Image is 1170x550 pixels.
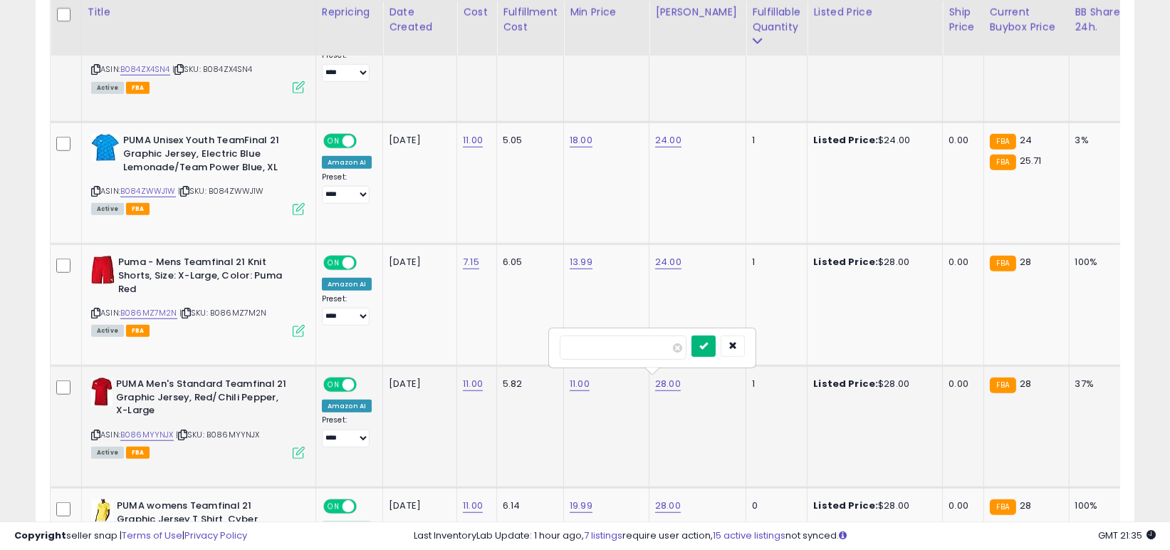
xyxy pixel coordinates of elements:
span: FBA [126,447,150,459]
div: Preset: [322,415,372,447]
div: 5.05 [503,134,553,147]
div: Amazon AI [322,400,372,412]
b: PUMA Men's Standard Teamfinal 21 Graphic Jersey, Red/Chili Pepper, X-Large [116,378,289,421]
div: [DATE] [389,256,446,269]
div: Min Price [570,5,643,20]
span: FBA [126,82,150,94]
span: FBA [126,203,150,215]
a: 24.00 [655,255,681,269]
span: 28 [1020,377,1031,390]
a: 11.00 [463,133,483,147]
span: | SKU: B084ZX4SN4 [172,63,253,75]
div: $28.00 [813,256,931,269]
small: FBA [990,378,1016,393]
div: Last InventoryLab Update: 1 hour ago, require user action, not synced. [414,529,1156,543]
a: 11.00 [463,377,483,391]
span: OFF [355,257,377,269]
div: 0.00 [949,378,972,390]
div: 0.00 [949,256,972,269]
span: 24 [1020,133,1032,147]
a: B084ZWWJ1W [120,185,176,197]
div: ASIN: [91,134,305,213]
span: ON [325,257,343,269]
div: Preset: [322,51,372,82]
div: 100% [1075,256,1122,269]
span: OFF [355,501,377,513]
div: 0.00 [949,134,972,147]
span: All listings currently available for purchase on Amazon [91,447,124,459]
span: All listings currently available for purchase on Amazon [91,203,124,215]
span: | SKU: B084ZWWJ1W [178,185,264,197]
a: 7 listings [584,529,622,542]
a: B086MZ7M2N [120,307,177,319]
div: 3% [1075,134,1122,147]
div: Preset: [322,294,372,326]
div: $28.00 [813,378,931,390]
a: 19.99 [570,499,592,513]
span: 2025-09-16 21:35 GMT [1098,529,1156,542]
div: Amazon AI [322,278,372,291]
small: FBA [990,256,1016,271]
img: 31UZweh3UDL._SL40_.jpg [91,378,113,406]
a: 11.00 [463,499,483,513]
span: OFF [355,135,377,147]
b: Listed Price: [813,255,878,269]
a: 13.99 [570,255,592,269]
div: ASIN: [91,256,305,335]
div: Title [88,5,310,20]
div: 37% [1075,378,1122,390]
a: Terms of Use [122,529,182,542]
a: 24.00 [655,133,681,147]
div: 1 [752,256,796,269]
div: 1 [752,378,796,390]
div: seller snap | | [14,529,247,543]
div: Current Buybox Price [990,5,1063,35]
div: 100% [1075,499,1122,512]
span: OFF [355,379,377,391]
div: 1 [752,134,796,147]
b: Listed Price: [813,377,878,390]
div: 6.05 [503,256,553,269]
span: FBA [126,325,150,337]
a: 7.15 [463,255,479,269]
span: 28 [1020,255,1031,269]
b: Listed Price: [813,499,878,512]
div: BB Share 24h. [1075,5,1127,35]
div: ASIN: [91,12,305,91]
a: 15 active listings [713,529,785,542]
a: B086MYYNJX [120,429,174,441]
div: ASIN: [91,378,305,457]
div: [DATE] [389,134,446,147]
a: 28.00 [655,499,681,513]
span: 25.71 [1020,154,1042,167]
span: ON [325,135,343,147]
div: Date Created [389,5,451,35]
div: 0 [752,499,796,512]
div: 0.00 [949,499,972,512]
b: Listed Price: [813,133,878,147]
div: 5.82 [503,378,553,390]
div: Amazon AI [322,156,372,169]
span: ON [325,501,343,513]
div: [DATE] [389,378,446,390]
div: Preset: [322,172,372,204]
span: 28 [1020,499,1031,512]
span: All listings currently available for purchase on Amazon [91,325,124,337]
span: | SKU: B086MYYNJX [176,429,260,440]
div: 6.14 [503,499,553,512]
a: Privacy Policy [184,529,247,542]
a: 18.00 [570,133,592,147]
div: $24.00 [813,134,931,147]
span: | SKU: B086MZ7M2N [179,307,267,318]
small: FBA [990,155,1016,170]
strong: Copyright [14,529,66,542]
div: Ship Price [949,5,977,35]
div: $28.00 [813,499,931,512]
span: ON [325,379,343,391]
div: Listed Price [813,5,936,20]
div: Fulfillable Quantity [752,5,801,35]
small: FBA [990,134,1016,150]
a: 28.00 [655,377,681,391]
b: Puma - Mens Teamfinal 21 Knit Shorts, Size: X-Large, Color: Puma Red [118,256,291,299]
div: Fulfillment Cost [503,5,558,35]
